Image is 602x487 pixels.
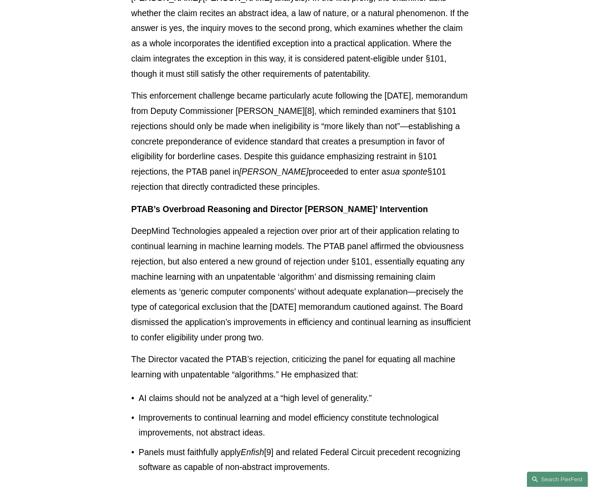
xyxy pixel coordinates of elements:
[131,224,471,345] p: DeepMind Technologies appealed a rejection over prior art of their application relating to contin...
[139,445,471,476] p: Panels must faithfully apply [9] and related Federal Circuit precedent recognizing software as ca...
[131,205,428,214] strong: PTAB’s Overbroad Reasoning and Director [PERSON_NAME]’ Intervention
[527,472,588,487] a: Search this site
[131,352,471,383] p: The Director vacated the PTAB’s rejection, criticizing the panel for equating all machine learnin...
[139,411,471,441] p: Improvements to continual learning and model efficiency constitute technological improvements, no...
[241,448,264,457] em: Enfish
[386,167,427,176] em: sua sponte
[239,167,309,176] em: [PERSON_NAME]
[131,89,471,195] p: This enforcement challenge became particularly acute following the [DATE], memorandum from Deputy...
[139,391,471,406] p: AI claims should not be analyzed at a “high level of generality.”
